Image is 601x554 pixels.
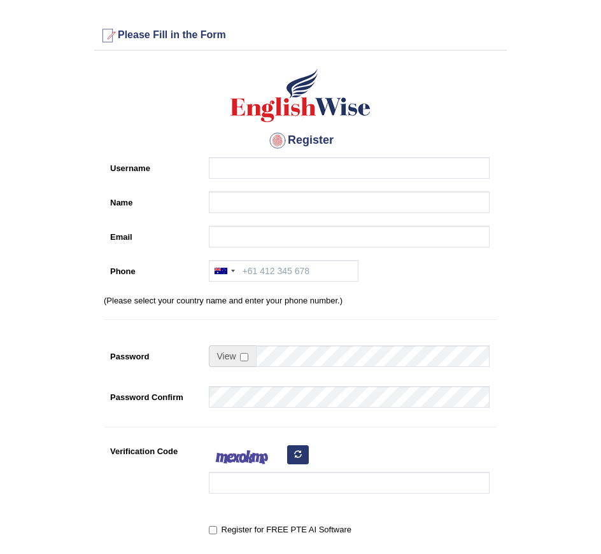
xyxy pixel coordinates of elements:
img: Logo of English Wise create a new account for intelligent practice with AI [228,67,373,124]
p: (Please select your country name and enter your phone number.) [104,294,497,307]
h4: Register [104,130,497,151]
label: Verification Code [104,440,202,457]
label: Email [104,226,202,243]
div: Australia: +61 [209,261,239,281]
label: Name [104,191,202,209]
label: Password [104,345,202,363]
label: Register for FREE PTE AI Software [209,523,351,536]
label: Phone [104,260,202,277]
h3: Please Fill in the Form [97,25,504,46]
input: Show/Hide Password [240,353,248,361]
input: +61 412 345 678 [209,260,358,282]
label: Username [104,157,202,174]
input: Register for FREE PTE AI Software [209,526,217,534]
label: Password Confirm [104,386,202,403]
